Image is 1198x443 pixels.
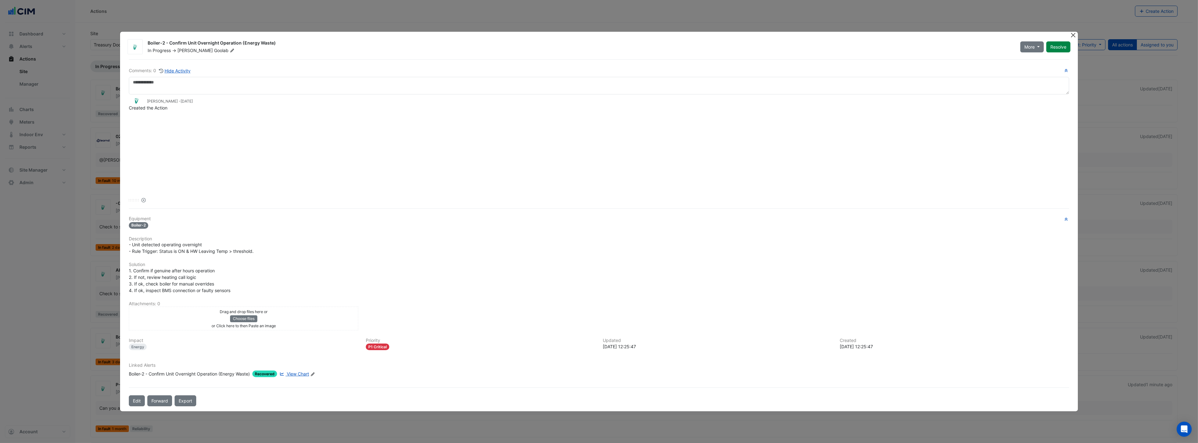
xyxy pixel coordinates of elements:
span: View Chart [287,371,309,376]
img: NTMA [128,44,142,50]
h6: Priority [366,338,595,343]
h6: Created [840,338,1069,343]
span: [PERSON_NAME] [177,48,213,53]
h6: Impact [129,338,358,343]
fa-icon: Reset [141,197,146,203]
span: In Progress [148,48,171,53]
small: [PERSON_NAME] - [147,99,193,104]
h6: Solution [129,262,1069,267]
span: -> [172,48,176,53]
div: P1 Critical [366,344,389,350]
button: Resolve [1046,41,1070,52]
h6: Updated [603,338,832,343]
div: Energy [129,344,147,350]
span: Goolab [214,47,236,54]
div: Boiler-2 - Confirm Unit Overnight Operation (Energy Waste) [148,40,1013,47]
small: or Click here to then Paste an image [212,323,276,328]
div: [DATE] 12:25:47 [603,343,832,350]
button: Edit [129,395,145,406]
div: Boiler-2 - Confirm Unit Overnight Operation (Energy Waste) [129,371,250,377]
h6: Description [129,236,1069,242]
span: More [1024,44,1035,50]
button: More [1020,41,1044,52]
a: Export [175,395,196,406]
span: 1. Confirm if genuine after hours operation 2. If not, review heating call logic 3. If ok, check ... [129,268,230,293]
div: Comments: 0 [129,67,191,74]
div: [DATE] 12:25:47 [840,343,1069,350]
h6: Attachments: 0 [129,301,1069,307]
span: 2025-05-23 12:25:47 [181,99,193,104]
button: Choose files [230,315,257,322]
a: View Chart [278,371,309,377]
fa-icon: Edit Linked Alerts [310,372,315,376]
h6: Equipment [129,216,1069,221]
button: Hide Activity [159,67,191,74]
img: NTMA [129,97,144,104]
button: Close [1070,32,1077,38]
span: Boiler-2 [129,222,148,229]
span: - Unit detected operating overnight - Rule Trigger: Status is ON & HW Leaving Temp > threshold. [129,242,254,254]
h6: Linked Alerts [129,363,1069,368]
span: Recovered [252,371,277,377]
div: Open Intercom Messenger [1177,422,1192,437]
small: Drag and drop files here or [220,309,268,314]
span: Created the Action [129,105,167,110]
button: Forward [147,395,172,406]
